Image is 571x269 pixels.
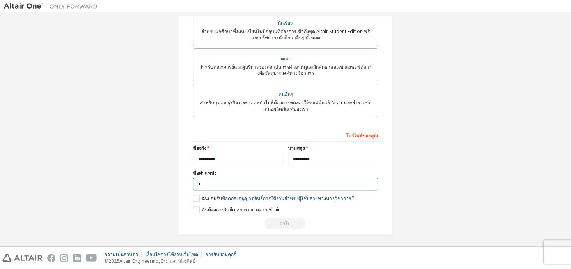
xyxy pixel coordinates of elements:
font: ความเป็นส่วนตัว [104,251,138,258]
font: การยินยอมคุกกี้ [206,251,236,258]
img: altair_logo.svg [2,254,43,262]
font: Altair Engineering, Inc. สงวนลิขสิทธิ์ [119,258,195,264]
font: นักเรียน [278,19,293,26]
font: สำหรับบุคคล ธุรกิจ และบุคคลทั่วไปที่ต้องการทดลองใช้ซอฟต์แวร์ Altair และสำรวจข้อเสนอผลิตภัณฑ์ของเรา [200,99,371,112]
img: facebook.svg [47,254,55,262]
font: โปรไฟล์ของคุณ [346,132,378,139]
img: youtube.svg [86,254,97,262]
font: ชื่อจริง [193,145,206,151]
font: ทางวิชาการ [326,195,351,202]
font: ชื่อตำแหน่ง [193,170,216,176]
font: ข้อตกลงอนุญาตสิทธิ์การใช้งานสำหรับผู้ใช้ปลายทาง [222,195,326,202]
font: เงื่อนไขการใช้งานเว็บไซต์ [145,251,198,258]
font: นามสกุล [288,145,305,151]
div: อ่านและยอมรับ EULA เพื่อดำเนินการต่อ [193,218,378,229]
font: ฉันยอมรับ [202,195,222,202]
font: ฉันต้องการรับอีเมลการตลาดจาก Altair [202,206,280,213]
font: คนอื่นๆ [278,91,293,97]
font: © [104,258,108,264]
font: 2025 [108,258,119,264]
font: คณะ [281,55,291,62]
img: linkedin.svg [73,254,81,262]
font: สำหรับคณาจารย์และผู้บริหารของสถาบันการศึกษาที่ดูแลนักศึกษาและเข้าถึงซอฟต์แวร์เพื่อวัตถุประสงค์ทาง... [199,63,372,76]
img: instagram.svg [60,254,68,262]
img: อัลแทร์วัน [4,2,101,10]
font: สำหรับนักศึกษาที่ลงทะเบียนในปัจจุบันที่ต้องการเข้าถึงชุด Altair Student Edition ฟรีและทรัพยากรนัก... [201,28,370,41]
